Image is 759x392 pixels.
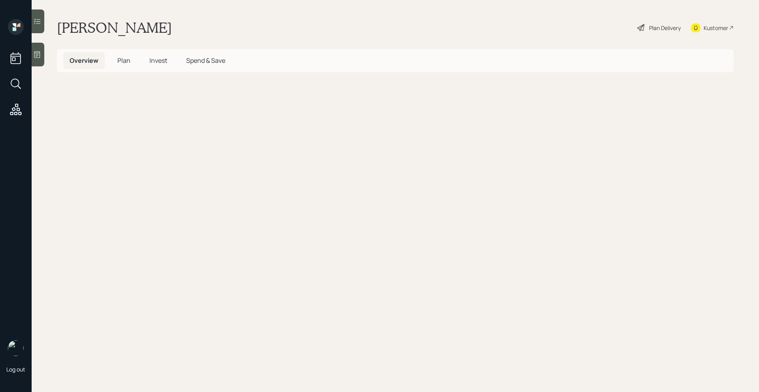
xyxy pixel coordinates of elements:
span: Invest [149,56,167,65]
div: Plan Delivery [649,24,681,32]
div: Log out [6,366,25,373]
span: Overview [70,56,98,65]
span: Spend & Save [186,56,225,65]
div: Kustomer [704,24,728,32]
h1: [PERSON_NAME] [57,19,172,36]
span: Plan [117,56,130,65]
img: retirable_logo.png [8,340,24,356]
